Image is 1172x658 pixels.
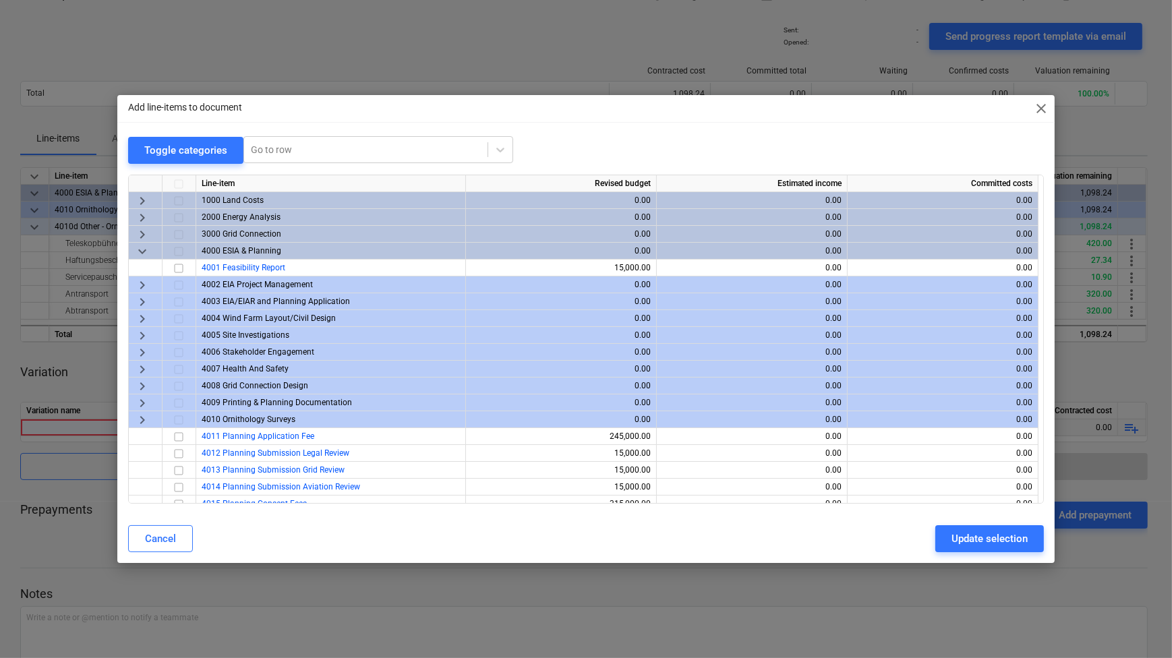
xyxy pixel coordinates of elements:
button: Toggle categories [128,137,243,164]
div: 0.00 [853,378,1032,394]
span: 1000 Land Costs [202,196,264,205]
div: 0.00 [853,428,1032,445]
div: 0.00 [471,226,651,243]
div: 0.00 [853,226,1032,243]
span: keyboard_arrow_right [134,378,150,394]
div: 0.00 [471,327,651,344]
span: 2000 Energy Analysis [202,212,281,222]
div: 0.00 [662,428,842,445]
div: 0.00 [853,361,1032,378]
div: 0.00 [853,462,1032,479]
div: 15,000.00 [471,445,651,462]
div: 0.00 [471,276,651,293]
div: 0.00 [662,192,842,209]
span: keyboard_arrow_right [134,193,150,209]
a: 4001 Feasibility Report [202,263,285,272]
a: 4014 Planning Submission Aviation Review [202,482,360,491]
div: 0.00 [471,394,651,411]
span: keyboard_arrow_down [134,243,150,260]
span: keyboard_arrow_right [134,227,150,243]
span: keyboard_arrow_right [134,294,150,310]
div: 0.00 [662,479,842,496]
div: 0.00 [662,327,842,344]
div: Line-item [196,175,466,192]
div: 0.00 [853,445,1032,462]
div: 0.00 [662,378,842,394]
span: 4008 Grid Connection Design [202,381,308,390]
span: keyboard_arrow_right [134,345,150,361]
div: 0.00 [853,192,1032,209]
div: 0.00 [662,260,842,276]
div: 245,000.00 [471,428,651,445]
div: Toggle categories [144,142,227,159]
a: 4013 Planning Submission Grid Review [202,465,345,475]
button: Update selection [935,525,1044,552]
div: 0.00 [662,361,842,378]
div: 0.00 [662,293,842,310]
span: close [1033,100,1049,117]
div: 0.00 [853,479,1032,496]
div: 0.00 [853,496,1032,512]
span: 4005 Site Investigations [202,330,289,340]
div: 0.00 [853,411,1032,428]
div: 315,000.00 [471,496,651,512]
span: keyboard_arrow_right [134,412,150,428]
div: 0.00 [471,378,651,394]
a: 4015 Planning Consent Fees [202,499,307,508]
div: 0.00 [853,310,1032,327]
div: 0.00 [662,209,842,226]
a: 4012 Planning Submission Legal Review [202,448,349,458]
div: 0.00 [471,411,651,428]
div: 0.00 [471,310,651,327]
div: 0.00 [853,327,1032,344]
div: 15,000.00 [471,462,651,479]
div: Update selection [951,530,1028,547]
div: 0.00 [662,462,842,479]
span: keyboard_arrow_right [134,277,150,293]
div: 0.00 [662,411,842,428]
span: 4010 Ornithology Surveys [202,415,295,424]
div: 0.00 [662,445,842,462]
span: 4006 Stakeholder Engagement [202,347,314,357]
span: 4007 Health And Safety [202,364,289,373]
div: Cancel [145,530,176,547]
p: Add line-items to document [128,100,242,115]
span: 4002 EIA Project Management [202,280,313,289]
div: 0.00 [471,209,651,226]
span: keyboard_arrow_right [134,361,150,378]
div: 15,000.00 [471,260,651,276]
div: 0.00 [662,496,842,512]
div: 0.00 [662,276,842,293]
div: 0.00 [471,293,651,310]
div: 0.00 [662,226,842,243]
span: keyboard_arrow_right [134,210,150,226]
span: 4000 ESIA & Planning [202,246,281,256]
div: 0.00 [853,276,1032,293]
span: 4003 EIA/EIAR and Planning Application [202,297,350,306]
div: Estimated income [657,175,848,192]
div: 0.00 [853,394,1032,411]
div: 0.00 [471,192,651,209]
div: 0.00 [853,344,1032,361]
div: 0.00 [471,344,651,361]
span: 3000 Grid Connection [202,229,281,239]
div: 0.00 [853,243,1032,260]
div: 0.00 [853,260,1032,276]
div: Revised budget [466,175,657,192]
button: Cancel [128,525,193,552]
div: 0.00 [471,361,651,378]
span: 4009 Printing & Planning Documentation [202,398,352,407]
span: keyboard_arrow_right [134,328,150,344]
div: 0.00 [853,209,1032,226]
div: 0.00 [662,344,842,361]
span: keyboard_arrow_right [134,395,150,411]
div: Committed costs [848,175,1038,192]
div: 0.00 [853,293,1032,310]
div: 0.00 [471,243,651,260]
a: 4011 Planning Application Fee [202,431,314,441]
